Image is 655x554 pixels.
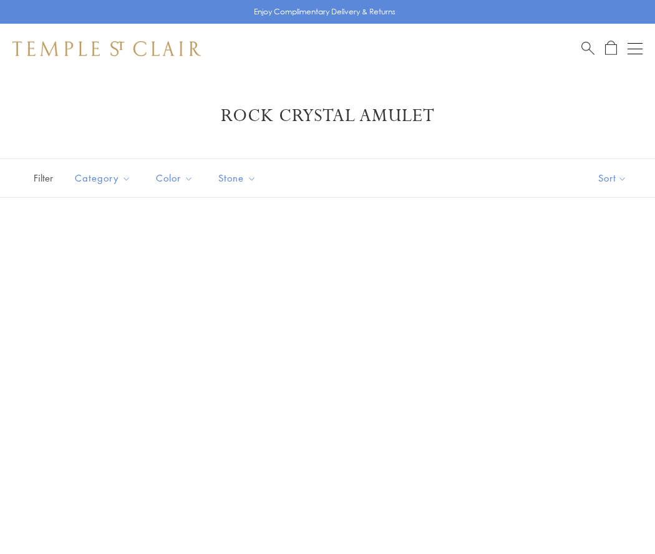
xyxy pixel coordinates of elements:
[628,41,643,56] button: Open navigation
[581,41,594,56] a: Search
[212,170,266,186] span: Stone
[65,164,140,192] button: Category
[570,159,655,197] button: Show sort by
[605,41,617,56] a: Open Shopping Bag
[31,105,624,127] h1: Rock Crystal Amulet
[147,164,203,192] button: Color
[12,41,201,56] img: Temple St. Clair
[209,164,266,192] button: Stone
[150,170,203,186] span: Color
[254,6,395,18] p: Enjoy Complimentary Delivery & Returns
[69,170,140,186] span: Category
